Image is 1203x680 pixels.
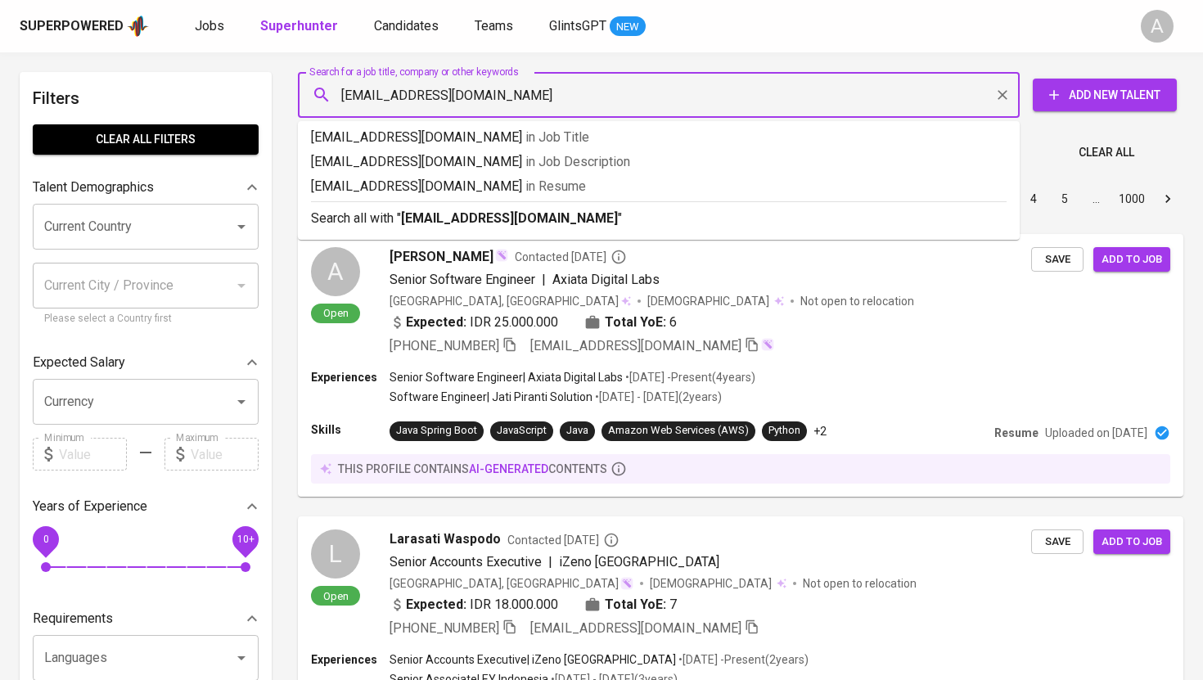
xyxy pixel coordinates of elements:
span: in Job Description [525,154,630,169]
b: Total YoE: [605,595,666,615]
div: A [311,247,360,296]
p: Requirements [33,609,113,628]
span: Teams [475,18,513,34]
b: Total YoE: [605,313,666,332]
span: [DEMOGRAPHIC_DATA] [647,293,772,309]
button: Go to page 5 [1052,186,1078,212]
button: Add to job [1093,529,1170,555]
svg: By Batam recruiter [611,249,627,265]
span: Clear All [1079,142,1134,163]
div: L [311,529,360,579]
span: Clear All filters [46,129,246,150]
div: Python [768,423,800,439]
button: Go to page 1000 [1114,186,1150,212]
span: iZeno [GEOGRAPHIC_DATA] [559,554,719,570]
div: [GEOGRAPHIC_DATA], [GEOGRAPHIC_DATA] [390,293,631,309]
span: Jobs [195,18,224,34]
div: Java Spring Boot [396,423,477,439]
div: IDR 25.000.000 [390,313,558,332]
div: Years of Experience [33,490,259,523]
span: GlintsGPT [549,18,606,34]
p: Not open to relocation [803,575,917,592]
span: 6 [669,313,677,332]
div: Superpowered [20,17,124,36]
p: • [DATE] - [DATE] ( 2 years ) [592,389,722,405]
a: AOpen[PERSON_NAME]Contacted [DATE]Senior Software Engineer|Axiata Digital Labs[GEOGRAPHIC_DATA], ... [298,234,1183,497]
span: [DEMOGRAPHIC_DATA] [650,575,774,592]
span: [PHONE_NUMBER] [390,620,499,636]
div: Java [566,423,588,439]
div: JavaScript [497,423,547,439]
p: Years of Experience [33,497,147,516]
span: Add New Talent [1046,85,1164,106]
span: in Job Title [525,129,589,145]
span: | [548,552,552,572]
span: Larasati Waspodo [390,529,501,549]
p: Senior Software Engineer | Axiata Digital Labs [390,369,623,385]
a: Teams [475,16,516,37]
a: Candidates [374,16,442,37]
p: Talent Demographics [33,178,154,197]
span: Senior Software Engineer [390,272,535,287]
input: Value [191,438,259,471]
b: Expected: [406,595,466,615]
span: Add to job [1102,250,1162,269]
img: app logo [127,14,149,38]
a: Jobs [195,16,228,37]
div: Requirements [33,602,259,635]
img: magic_wand.svg [495,249,508,262]
span: [EMAIL_ADDRESS][DOMAIN_NAME] [530,620,741,636]
p: • [DATE] - Present ( 2 years ) [676,651,809,668]
span: 10+ [237,534,254,545]
p: this profile contains contents [338,461,607,477]
button: Open [230,390,253,413]
button: Clear All [1072,137,1141,168]
span: [EMAIL_ADDRESS][DOMAIN_NAME] [530,338,741,354]
button: Save [1031,529,1084,555]
button: Clear [991,83,1014,106]
span: Save [1039,533,1075,552]
span: Contacted [DATE] [515,249,627,265]
span: Axiata Digital Labs [552,272,660,287]
span: 7 [669,595,677,615]
p: Expected Salary [33,353,125,372]
div: Expected Salary [33,346,259,379]
button: Add New Talent [1033,79,1177,111]
span: | [542,270,546,290]
button: Go to page 4 [1021,186,1047,212]
p: +2 [813,423,827,439]
p: Uploaded on [DATE] [1045,425,1147,441]
span: Open [317,589,355,603]
span: AI-generated [469,462,548,475]
p: Resume [994,425,1039,441]
button: Open [230,646,253,669]
p: Skills [311,421,390,438]
button: Go to next page [1155,186,1181,212]
img: magic_wand.svg [761,338,774,351]
p: Not open to relocation [800,293,914,309]
p: Software Engineer | Jati Piranti Solution [390,389,592,405]
span: Candidates [374,18,439,34]
p: Experiences [311,651,390,668]
span: NEW [610,19,646,35]
div: … [1083,191,1109,207]
div: [GEOGRAPHIC_DATA], [GEOGRAPHIC_DATA] [390,575,633,592]
span: Save [1039,250,1075,269]
a: GlintsGPT NEW [549,16,646,37]
span: Open [317,306,355,320]
button: Add to job [1093,247,1170,272]
b: Superhunter [260,18,338,34]
span: [PERSON_NAME] [390,247,493,267]
a: Superhunter [260,16,341,37]
span: in Resume [525,178,586,194]
span: Add to job [1102,533,1162,552]
button: Open [230,215,253,238]
p: Please select a Country first [44,311,247,327]
div: Talent Demographics [33,171,259,204]
span: Senior Accounts Executive [390,554,542,570]
b: Expected: [406,313,466,332]
span: Contacted [DATE] [507,532,620,548]
p: [EMAIL_ADDRESS][DOMAIN_NAME] [311,128,1007,147]
div: Amazon Web Services (AWS) [608,423,749,439]
h6: Filters [33,85,259,111]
